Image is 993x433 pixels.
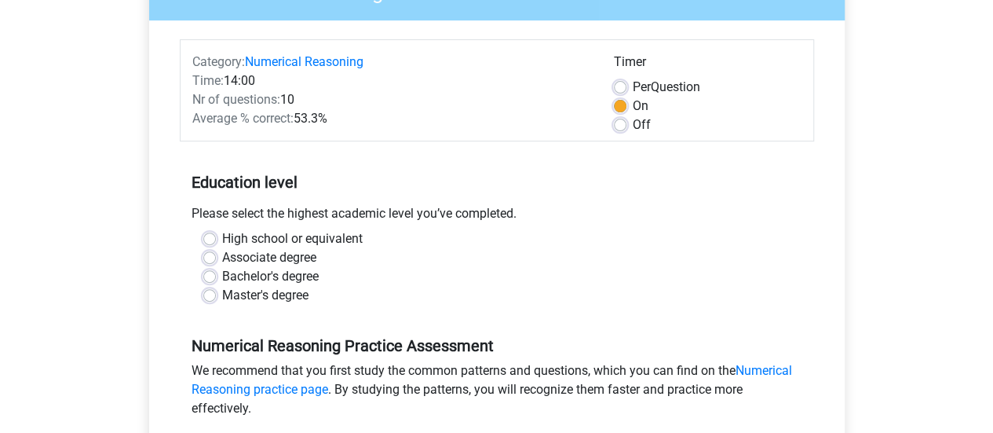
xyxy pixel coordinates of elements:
[181,109,602,128] div: 53.3%
[222,267,319,286] label: Bachelor's degree
[633,97,648,116] label: On
[192,92,280,107] span: Nr of questions:
[633,116,651,134] label: Off
[633,78,700,97] label: Question
[192,111,294,126] span: Average % correct:
[245,54,363,69] a: Numerical Reasoning
[180,361,814,424] div: We recommend that you first study the common patterns and questions, which you can find on the . ...
[222,286,308,305] label: Master's degree
[192,336,802,355] h5: Numerical Reasoning Practice Assessment
[181,90,602,109] div: 10
[192,54,245,69] span: Category:
[180,204,814,229] div: Please select the highest academic level you’ve completed.
[614,53,801,78] div: Timer
[222,229,363,248] label: High school or equivalent
[192,167,802,198] h5: Education level
[222,248,316,267] label: Associate degree
[192,73,224,88] span: Time:
[633,79,651,94] span: Per
[181,72,602,90] div: 14:00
